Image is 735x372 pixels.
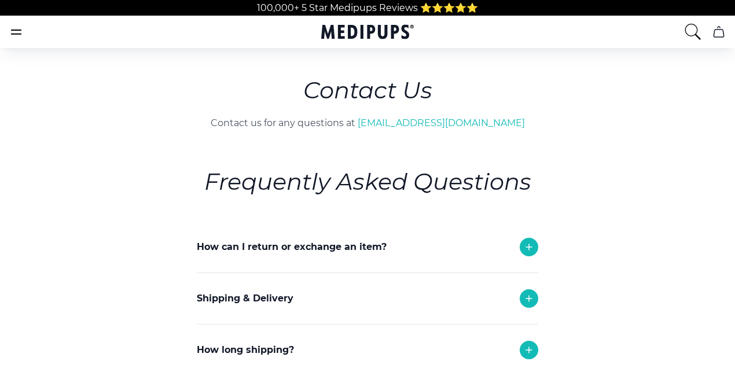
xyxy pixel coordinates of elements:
a: Medipups [321,23,414,43]
a: [EMAIL_ADDRESS][DOMAIN_NAME] [358,117,525,128]
button: cart [705,18,733,46]
p: Shipping & Delivery [197,292,293,305]
button: burger-menu [9,25,23,39]
p: Contact us for any questions at [132,116,603,130]
button: search [683,23,702,41]
p: How long shipping? [197,343,294,357]
h6: Frequently Asked Questions [197,165,538,198]
p: How can I return or exchange an item? [197,240,387,254]
h1: Contact Us [132,73,603,107]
